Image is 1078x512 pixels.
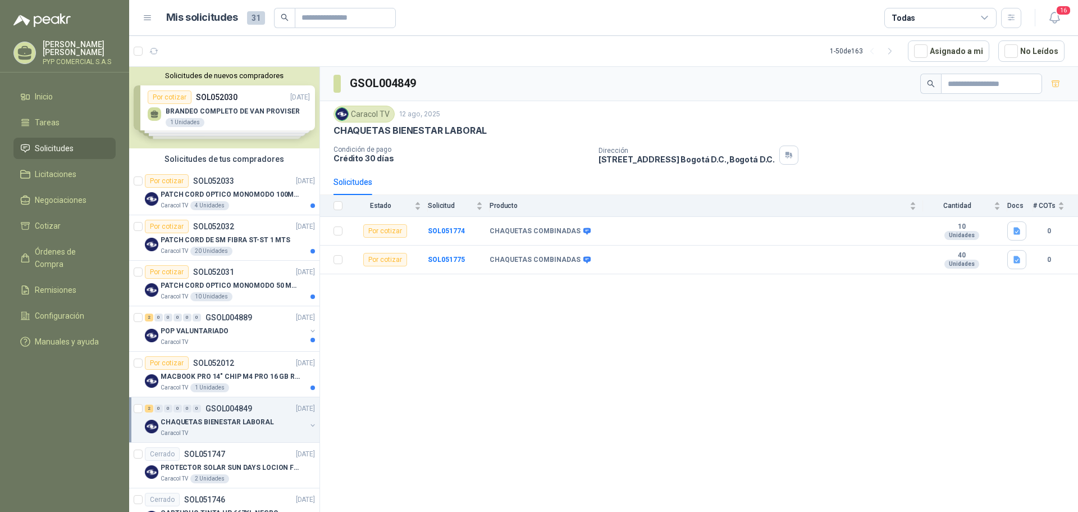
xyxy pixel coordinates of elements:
[35,246,105,270] span: Órdenes de Compra
[35,310,84,322] span: Configuración
[35,168,76,180] span: Licitaciones
[145,238,158,251] img: Company Logo
[161,280,300,291] p: PATCH CORD OPTICO MONOMODO 50 MTS
[129,148,319,170] div: Solicitudes de tus compradores
[161,474,188,483] p: Caracol TV
[184,450,225,458] p: SOL051747
[161,429,188,438] p: Caracol TV
[190,247,232,256] div: 20 Unidades
[161,417,274,428] p: CHAQUETAS BIENESTAR LABORAL
[13,215,116,237] a: Cotizar
[145,329,158,342] img: Company Logo
[296,449,315,460] p: [DATE]
[350,75,418,92] h3: GSOL004849
[166,10,238,26] h1: Mis solicitudes
[161,371,300,382] p: MACBOOK PRO 14" CHIP M4 PRO 16 GB RAM 1TB
[164,405,172,413] div: 0
[145,220,189,233] div: Por cotizar
[334,153,590,163] p: Crédito 30 días
[998,40,1065,62] button: No Leídos
[1033,202,1056,210] span: # COTs
[205,314,252,321] p: GSOL004889
[145,356,189,370] div: Por cotizar
[923,251,1001,260] b: 40
[183,405,191,413] div: 0
[35,90,53,103] span: Inicio
[923,195,1007,217] th: Cantidad
[13,331,116,352] a: Manuales y ayuda
[161,247,188,256] p: Caracol TV
[13,189,116,211] a: Negociaciones
[363,253,407,266] div: Por cotizar
[145,265,189,279] div: Por cotizar
[923,223,1001,232] b: 10
[145,374,158,388] img: Company Logo
[35,142,74,155] span: Solicitudes
[129,443,319,488] a: CerradoSOL051747[DATE] Company LogoPROTECTOR SOLAR SUN DAYS LOCION FPS 50 CAJA X 24 UNCaracol TV2...
[129,352,319,397] a: Por cotizarSOL052012[DATE] Company LogoMACBOOK PRO 14" CHIP M4 PRO 16 GB RAM 1TBCaracol TV1 Unidades
[490,256,581,265] b: CHAQUETAS COMBINADAS
[190,474,229,483] div: 2 Unidades
[1033,255,1065,265] b: 0
[193,223,234,230] p: SOL052032
[145,192,158,206] img: Company Logo
[296,176,315,187] p: [DATE]
[296,312,315,323] p: [DATE]
[190,383,229,392] div: 1 Unidades
[13,164,116,185] a: Licitaciones
[154,405,163,413] div: 0
[161,463,300,473] p: PROTECTOR SOLAR SUN DAYS LOCION FPS 50 CAJA X 24 UN
[599,155,775,164] p: [STREET_ADDRESS] Bogotá D.C. , Bogotá D.C.
[129,67,319,148] div: Solicitudes de nuevos compradoresPor cotizarSOL052030[DATE] BRANDEO COMPLETO DE VAN PROVISER1 Uni...
[35,336,99,348] span: Manuales y ayuda
[145,402,317,438] a: 2 0 0 0 0 0 GSOL004849[DATE] Company LogoCHAQUETAS BIENESTAR LABORALCaracol TV
[428,227,465,235] b: SOL051774
[927,80,935,88] span: search
[129,215,319,261] a: Por cotizarSOL052032[DATE] Company LogoPATCH CORD DE SM FIBRA ST-ST 1 MTSCaracol TV20 Unidades
[43,58,116,65] p: PYP COMERCIAL S.A.S
[281,13,289,21] span: search
[428,202,474,210] span: Solicitud
[599,147,775,155] p: Dirección
[296,358,315,369] p: [DATE]
[334,106,395,123] div: Caracol TV
[490,227,581,236] b: CHAQUETAS COMBINADAS
[161,201,188,210] p: Caracol TV
[490,202,907,210] span: Producto
[13,241,116,275] a: Órdenes de Compra
[296,404,315,414] p: [DATE]
[129,170,319,215] a: Por cotizarSOL052033[DATE] Company LogoPATCH CORD OPTICO MONOMODO 100MTSCaracol TV4 Unidades
[334,176,372,188] div: Solicitudes
[13,13,71,27] img: Logo peakr
[296,221,315,232] p: [DATE]
[13,279,116,301] a: Remisiones
[145,405,153,413] div: 2
[908,40,989,62] button: Asignado a mi
[428,256,465,264] b: SOL051775
[35,284,76,296] span: Remisiones
[1033,195,1078,217] th: # COTs
[13,112,116,133] a: Tareas
[193,405,201,413] div: 0
[296,267,315,278] p: [DATE]
[13,86,116,107] a: Inicio
[923,202,992,210] span: Cantidad
[161,292,188,301] p: Caracol TV
[1044,8,1065,28] button: 16
[296,495,315,505] p: [DATE]
[161,189,300,200] p: PATCH CORD OPTICO MONOMODO 100MTS
[43,40,116,56] p: [PERSON_NAME] [PERSON_NAME]
[334,146,590,153] p: Condición de pago
[161,235,290,246] p: PATCH CORD DE SM FIBRA ST-ST 1 MTS
[129,261,319,306] a: Por cotizarSOL052031[DATE] Company LogoPATCH CORD OPTICO MONOMODO 50 MTSCaracol TV10 Unidades
[1033,226,1065,237] b: 0
[428,195,490,217] th: Solicitud
[247,11,265,25] span: 31
[154,314,163,321] div: 0
[892,12,915,24] div: Todas
[164,314,172,321] div: 0
[183,314,191,321] div: 0
[490,195,923,217] th: Producto
[184,496,225,504] p: SOL051746
[145,314,153,321] div: 2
